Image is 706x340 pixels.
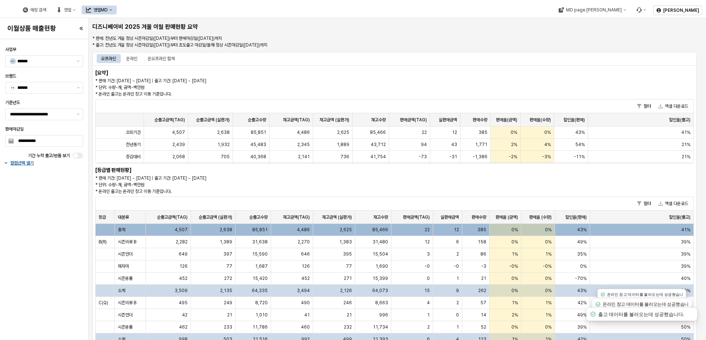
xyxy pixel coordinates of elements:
span: 2% [511,142,517,148]
span: 1,389 [220,239,232,245]
button: 영업 [52,6,80,14]
span: 31,638 [252,239,268,245]
span: 43% [577,227,587,233]
p: [PERSON_NAME] [663,7,699,13]
span: 646 [301,251,310,257]
span: 385 [477,227,486,233]
span: 시즌용품 [118,324,133,330]
span: 14 [481,312,486,318]
span: -0 [425,263,430,269]
span: 기준년도 [5,100,20,105]
div: 영업MD [82,6,117,14]
span: 1 [427,312,430,318]
span: 2,126 [340,288,352,294]
span: 할인율(판매) [565,214,587,220]
span: 4,507 [172,129,185,135]
span: 0% [544,129,551,135]
span: 21% [682,154,690,160]
span: 21 [481,275,486,281]
span: 41 [304,312,310,318]
span: 42 [182,312,188,318]
span: 2,270 [298,239,310,245]
span: 1,383 [339,239,352,245]
span: 452 [179,275,188,281]
div: 영업MD [93,7,108,13]
span: 0% [511,324,518,330]
div: success [594,301,601,314]
span: 순출고금액 (실판가) [196,117,230,123]
h6: [등급별 판매현황] [95,167,190,173]
span: 1% [545,300,552,306]
main: App Frame [89,18,706,340]
span: 순출고금액(TAG) [157,214,188,220]
span: 1,010 [256,312,268,318]
span: 39% [681,288,690,294]
span: 판매금액(TAG) [403,214,430,220]
span: 0% [545,324,552,330]
h6: [요약] [95,69,140,76]
span: 15 [424,288,430,294]
span: 39% [681,251,690,257]
div: success [600,291,606,303]
button: 필터 [634,102,654,111]
span: 4 [427,300,430,306]
span: 재고금액 (실판가) [319,117,349,123]
span: 39% [577,324,587,330]
span: 233 [224,324,232,330]
span: 15,590 [252,251,268,257]
span: 0% [545,275,552,281]
span: 4,486 [297,227,310,233]
span: 495 [179,300,188,306]
span: 79 [10,85,16,90]
span: 126 [179,263,188,269]
span: -0% [543,263,552,269]
span: 272 [224,275,232,281]
span: 전년동기 [126,142,141,148]
span: 77 [226,263,232,269]
span: 2 [427,324,430,330]
button: 제안 사항 표시 [74,109,83,120]
h4: 온라인 창고 데이터를 불러오는데 성공했습니다. [607,291,684,303]
span: 262 [478,288,486,294]
span: 0 [427,275,430,281]
span: 11,734 [373,324,388,330]
span: 11,786 [253,324,268,330]
span: -31 [449,154,457,160]
span: 52 [481,324,486,330]
span: 순출고금액 (실판가) [199,214,232,220]
span: 22 [425,227,430,233]
span: 57 [480,300,486,306]
span: -0 [454,263,459,269]
span: 0% [580,263,587,269]
span: 22 [422,129,427,135]
span: 1,690 [376,263,388,269]
button: 엑셀 다운로드 [655,199,691,208]
div: 영업 [64,7,71,13]
button: [PERSON_NAME] [653,6,702,15]
span: 9 [456,288,459,294]
span: 40% [681,275,690,281]
span: 2,638 [220,227,232,233]
span: 41% [681,129,690,135]
span: 395 [343,251,352,257]
span: 1 [456,275,459,281]
span: 판매율 (수량) [529,214,552,220]
button: 엑셀 다운로드 [655,102,691,111]
div: MD page [PERSON_NAME] [566,7,621,13]
div: 오프라인 [97,54,120,63]
button: 필터 [634,199,654,208]
span: 64,335 [252,288,268,294]
span: 1 [456,324,459,330]
span: 41% [681,227,690,233]
span: 86 [480,251,486,257]
span: 2,638 [217,129,230,135]
span: 1,687 [255,263,268,269]
span: 12 [452,129,457,135]
button: 매장 검색 [18,6,51,14]
span: 45,483 [250,142,266,148]
span: 49% [577,312,587,318]
button: 제안 사항 표시 [74,56,83,67]
span: 8,663 [375,300,388,306]
p: * 판매 기간: [DATE] ~ [DATE] | 출고 기간: [DATE] ~ [DATE] * 단위: 수량-개, 금액-백만원 * 온라인 출고는 온라인 창고 이동 기준입니다. [95,175,442,195]
span: 43,712 [371,142,386,148]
